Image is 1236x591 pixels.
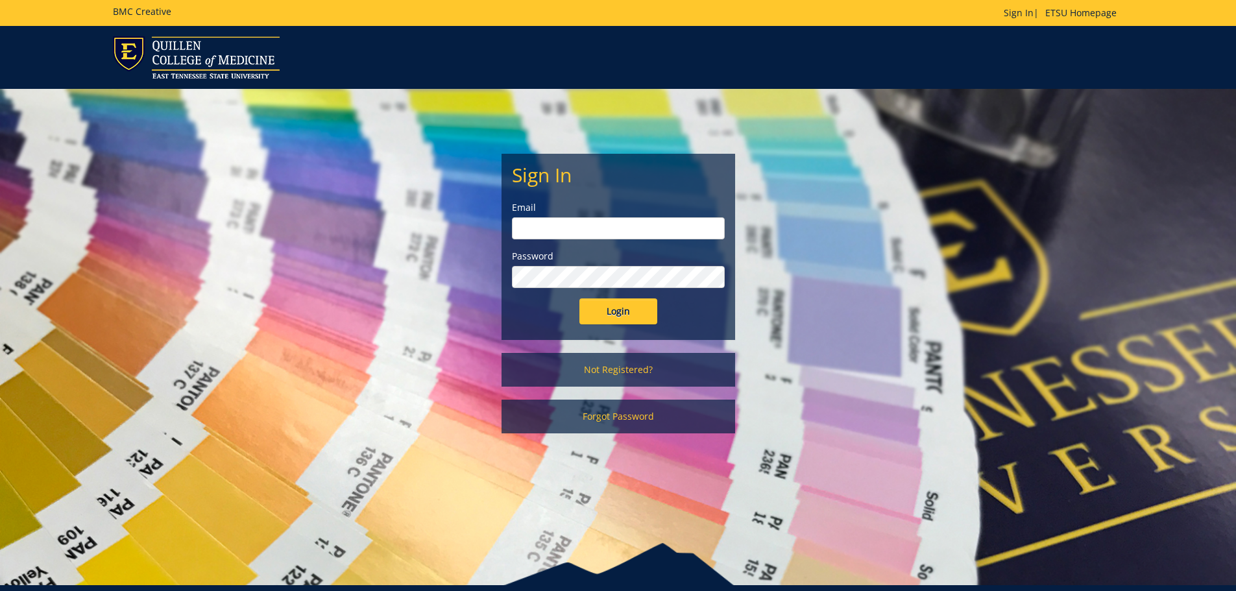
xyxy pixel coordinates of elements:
label: Email [512,201,725,214]
a: ETSU Homepage [1039,6,1123,19]
h5: BMC Creative [113,6,171,16]
a: Not Registered? [502,353,735,387]
a: Sign In [1004,6,1034,19]
a: Forgot Password [502,400,735,433]
p: | [1004,6,1123,19]
label: Password [512,250,725,263]
img: ETSU logo [113,36,280,78]
h2: Sign In [512,164,725,186]
input: Login [579,298,657,324]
